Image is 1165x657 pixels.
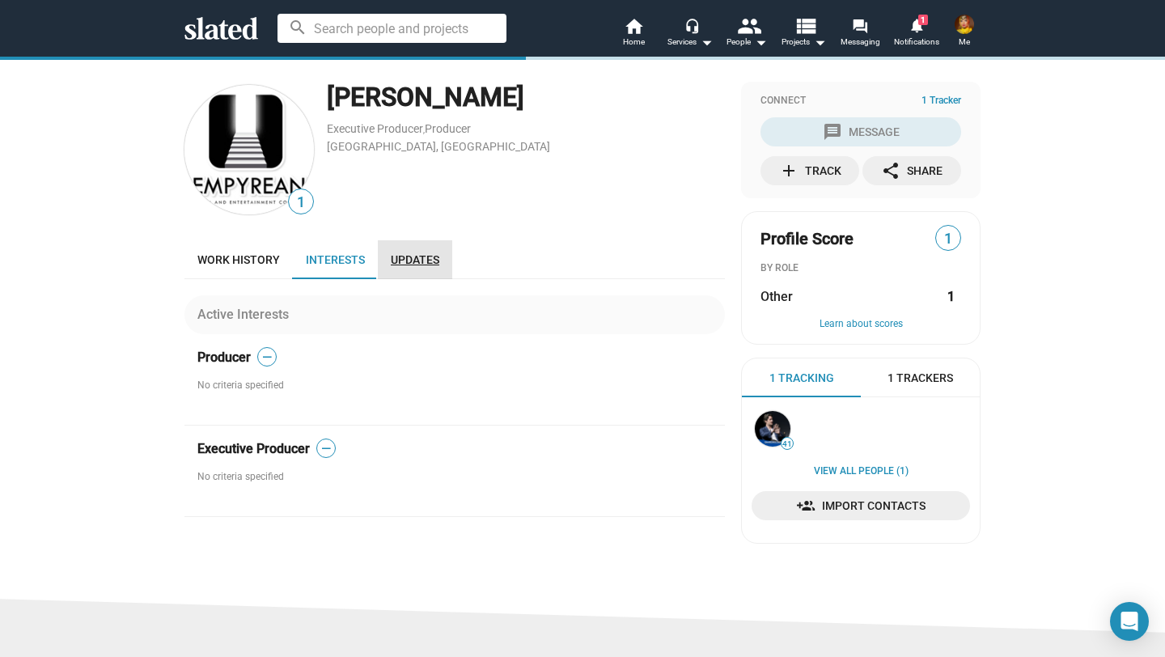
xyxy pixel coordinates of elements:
[391,253,439,266] span: Updates
[755,411,790,447] img: Stephan Paternot
[1110,602,1149,641] div: Open Intercom Messenger
[909,17,924,32] mat-icon: notifications
[197,349,251,366] span: Producer
[881,156,943,185] div: Share
[841,32,880,52] span: Messaging
[760,228,854,250] span: Profile Score
[184,85,314,214] img: Samuel Hari
[667,32,713,52] div: Services
[277,14,506,43] input: Search people and projects
[888,16,945,52] a: 1Notifications
[662,16,718,52] button: Services
[760,288,793,305] span: Other
[832,16,888,52] a: Messaging
[605,16,662,52] a: Home
[423,125,425,134] span: ,
[823,122,842,142] mat-icon: message
[779,161,799,180] mat-icon: add
[765,491,957,520] span: Import Contacts
[921,95,961,108] span: 1 Tracker
[760,95,961,108] div: Connect
[760,262,961,275] div: BY ROLE
[306,253,365,266] span: Interests
[623,32,645,52] span: Home
[769,371,834,386] span: 1 Tracking
[737,14,760,37] mat-icon: people
[881,161,900,180] mat-icon: share
[624,16,643,36] mat-icon: home
[197,440,310,457] span: Executive Producer
[197,471,725,484] div: No criteria specified
[814,465,909,478] a: View all People (1)
[760,156,859,185] button: Track
[425,122,471,135] a: Producer
[894,32,939,52] span: Notifications
[945,11,984,53] button: Danny LakerMe
[794,14,817,37] mat-icon: view_list
[197,306,295,323] div: Active Interests
[327,80,725,115] div: [PERSON_NAME]
[197,379,725,392] div: No criteria specified
[810,32,829,52] mat-icon: arrow_drop_down
[782,32,826,52] span: Projects
[775,16,832,52] button: Projects
[852,18,867,33] mat-icon: forum
[959,32,970,52] span: Me
[327,140,550,153] a: [GEOGRAPHIC_DATA], [GEOGRAPHIC_DATA]
[947,288,955,305] strong: 1
[197,253,280,266] span: Work history
[823,117,900,146] div: Message
[918,15,928,25] span: 1
[779,156,841,185] div: Track
[327,122,423,135] a: Executive Producer
[293,240,378,279] a: Interests
[751,32,770,52] mat-icon: arrow_drop_down
[936,228,960,250] span: 1
[862,156,961,185] button: Share
[782,439,793,449] span: 41
[760,318,961,331] button: Learn about scores
[727,32,767,52] div: People
[888,371,953,386] span: 1 Trackers
[718,16,775,52] button: People
[258,350,276,365] span: —
[752,491,970,520] a: Import Contacts
[317,441,335,456] span: —
[378,240,452,279] a: Updates
[184,240,293,279] a: Work history
[289,192,313,214] span: 1
[697,32,716,52] mat-icon: arrow_drop_down
[955,15,974,34] img: Danny Laker
[684,18,699,32] mat-icon: headset_mic
[760,117,961,146] button: Message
